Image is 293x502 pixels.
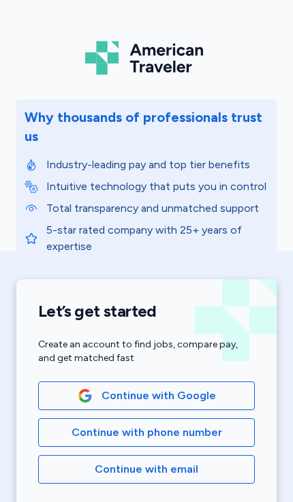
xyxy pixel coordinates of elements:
img: Google Logo [78,388,93,403]
button: Continue with phone number [38,418,255,447]
p: Industry-leading pay and top tier benefits [46,157,268,173]
p: Intuitive technology that puts you in control [46,178,268,195]
img: Logo [85,38,208,78]
div: Create an account to find jobs, compare pay, and get matched fast [38,338,255,365]
button: Google LogoContinue with Google [38,381,255,410]
p: Total transparency and unmatched support [46,200,268,217]
span: Continue with phone number [72,424,222,441]
h1: Let’s get started [38,301,255,321]
button: Continue with email [38,455,255,484]
p: 5-star rated company with 25+ years of expertise [46,222,268,255]
div: Why thousands of professionals trust us [25,108,268,146]
span: Continue with email [95,461,198,477]
span: Continue with Google [102,388,216,404]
